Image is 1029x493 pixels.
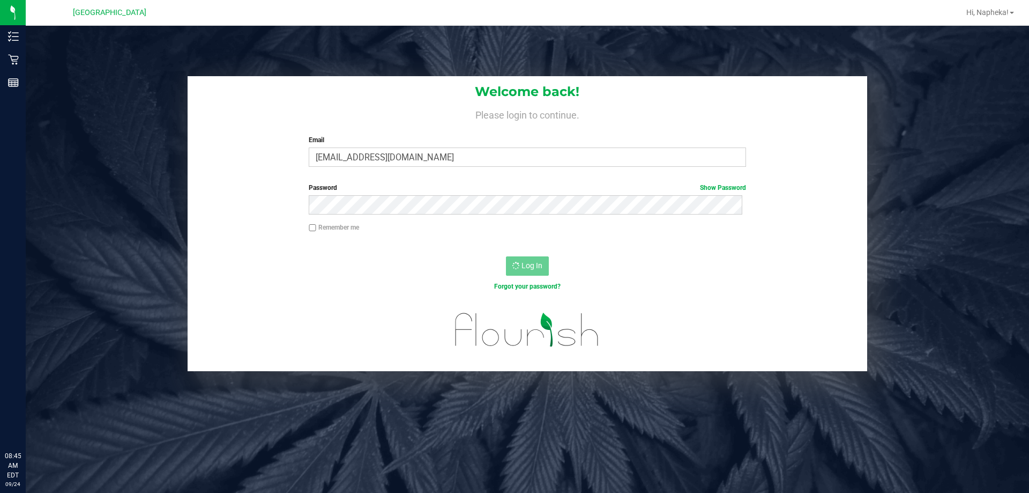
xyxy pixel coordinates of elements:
[8,77,19,88] inline-svg: Reports
[188,107,867,120] h4: Please login to continue.
[309,223,359,232] label: Remember me
[309,135,745,145] label: Email
[5,480,21,488] p: 09/24
[8,54,19,65] inline-svg: Retail
[700,184,746,192] a: Show Password
[442,303,612,357] img: flourish_logo.svg
[494,283,561,290] a: Forgot your password?
[5,451,21,480] p: 08:45 AM EDT
[309,224,316,232] input: Remember me
[188,85,867,99] h1: Welcome back!
[309,184,337,192] span: Password
[73,8,146,17] span: [GEOGRAPHIC_DATA]
[521,261,542,270] span: Log In
[506,256,549,276] button: Log In
[8,31,19,42] inline-svg: Inventory
[966,8,1009,17] span: Hi, Napheka!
